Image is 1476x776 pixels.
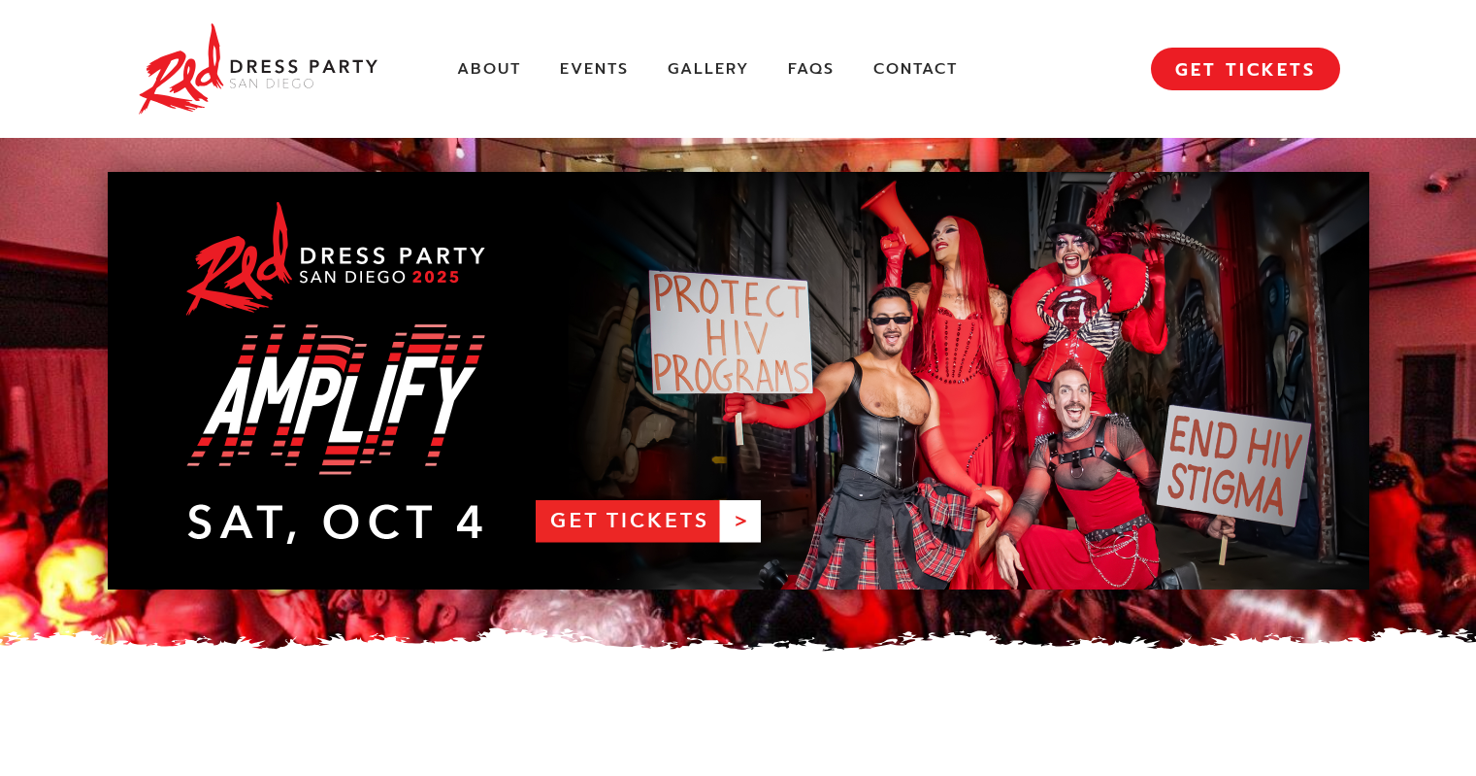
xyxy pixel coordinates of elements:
a: GET TICKETS [1151,48,1340,90]
a: About [457,59,521,80]
a: Gallery [668,59,749,80]
img: Red Dress Party San Diego [137,19,379,118]
a: FAQs [788,59,835,80]
a: Events [560,59,629,80]
a: Contact [873,59,958,80]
